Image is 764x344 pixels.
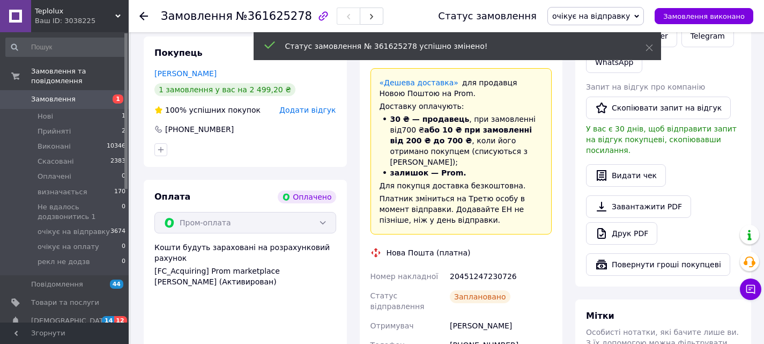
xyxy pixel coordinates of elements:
span: Замовлення [161,10,233,23]
div: Платник зміниться на Третю особу в момент відправки. Додавайте ЕН не пізніше, ніж у день відправки. [380,193,543,225]
span: [DEMOGRAPHIC_DATA] [31,316,110,326]
span: Запит на відгук про компанію [586,83,705,91]
div: 20451247230726 [448,267,554,286]
span: У вас є 30 днів, щоб відправити запит на відгук покупцеві, скопіювавши посилання. [586,125,737,155]
span: 0 [122,202,125,222]
span: залишок — Prom. [390,169,466,177]
span: 0 [122,172,125,181]
span: визначається [38,187,87,197]
span: 14 [102,316,114,325]
span: 0 [122,257,125,267]
button: Скопіювати запит на відгук [586,97,731,119]
span: Не вдалось додзвонитись 1 [38,202,122,222]
span: Скасовані [38,157,74,166]
li: , при замовленні від 700 ₴ , коли його отримано покупцем (списуються з [PERSON_NAME]); [380,114,543,167]
div: Заплановано [450,290,510,303]
span: Замовлення та повідомлення [31,67,129,86]
span: Виконані [38,142,71,151]
a: [PERSON_NAME] [154,69,217,78]
div: Ваш ID: 3038225 [35,16,129,26]
button: Чат з покупцем [740,279,761,300]
span: 44 [110,280,123,289]
div: успішних покупок [154,105,261,115]
span: Прийняті [38,127,71,136]
span: 1 [113,94,123,104]
span: очікує на оплату [38,242,99,252]
input: Пошук [5,38,127,57]
span: Замовлення [31,94,76,104]
div: Доставку оплачують: [380,101,543,112]
button: Видати чек [586,164,666,187]
span: Оплата [154,192,190,202]
span: очікує на відправку [552,12,630,20]
span: 170 [114,187,125,197]
div: Повернутися назад [139,11,148,21]
span: Покупець [154,48,203,58]
span: рекл не додзв [38,257,90,267]
span: або 10 ₴ при замовленні від 200 ₴ до 700 ₴ [390,126,532,145]
div: для продавця Новою Поштою на Prom. [380,77,543,99]
span: 100% [165,106,187,114]
span: Нові [38,112,53,121]
div: Кошти будуть зараховані на розрахунковий рахунок [154,242,336,287]
span: 12 [114,316,127,325]
span: №361625278 [236,10,312,23]
span: 30 ₴ — продавець [390,115,470,123]
div: Статус замовлення № 361625278 успішно змінено! [285,41,619,52]
div: 1 замовлення у вас на 2 499,20 ₴ [154,83,295,96]
a: Друк PDF [586,222,657,245]
button: Замовлення виконано [655,8,753,24]
a: Завантажити PDF [586,195,691,218]
span: 2 [122,127,125,136]
span: Додати відгук [279,106,336,114]
div: [PHONE_NUMBER] [164,124,235,135]
span: 0 [122,242,125,252]
span: Замовлення виконано [663,12,745,20]
span: Товари та послуги [31,298,99,308]
a: «Дешева доставка» [380,78,458,87]
div: Статус замовлення [438,11,537,21]
span: Оплачені [38,172,71,181]
span: 10346 [107,142,125,151]
a: Telegram [681,25,734,47]
button: Повернути гроші покупцеві [586,253,730,276]
span: Teplolux [35,6,115,16]
span: 1 [122,112,125,121]
div: Для покупця доставка безкоштовна. [380,180,543,191]
span: Мітки [586,311,614,321]
span: 3674 [110,227,125,237]
span: 2383 [110,157,125,166]
span: очікує на відправку [38,227,110,237]
span: Статус відправлення [370,291,425,311]
span: Повідомлення [31,280,83,289]
div: [FC_Acquiring] Prom marketplace [PERSON_NAME] (Активирован) [154,266,336,287]
div: Оплачено [278,191,336,203]
div: Нова Пошта (платна) [384,247,473,258]
span: Номер накладної [370,272,439,281]
div: [PERSON_NAME] [448,316,554,335]
span: Отримувач [370,321,414,330]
